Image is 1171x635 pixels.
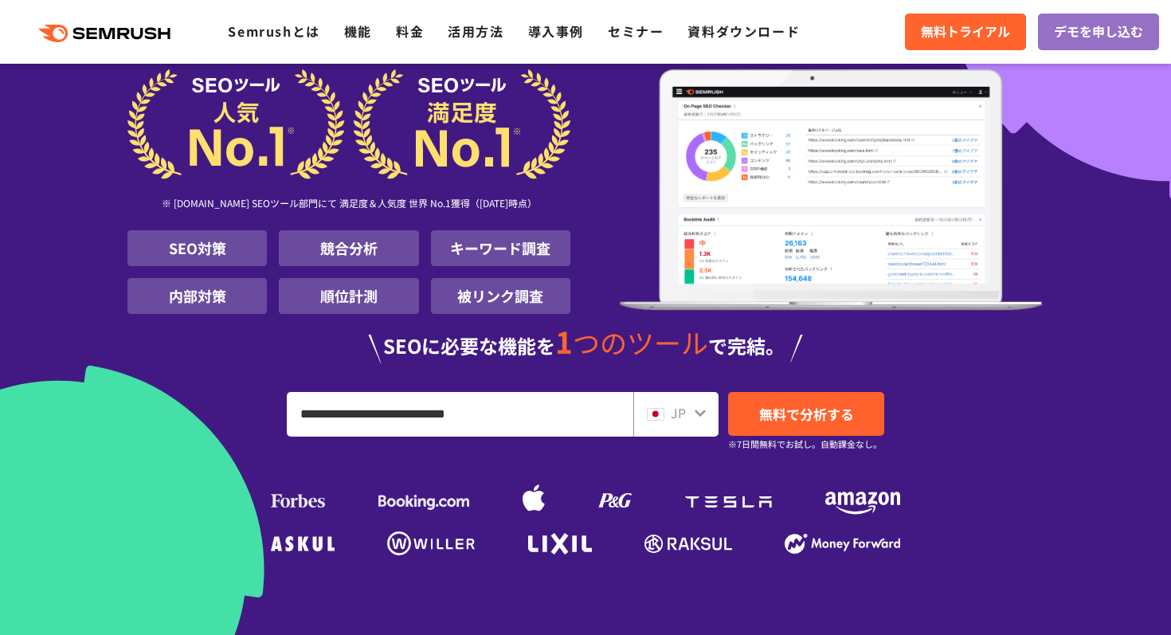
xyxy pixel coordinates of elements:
a: 活用方法 [448,22,503,41]
input: URL、キーワードを入力してください [288,393,632,436]
span: 1 [555,319,573,363]
li: 競合分析 [279,230,418,266]
li: 順位計測 [279,278,418,314]
li: SEO対策 [127,230,267,266]
span: 無料で分析する [759,404,854,424]
a: 機能 [344,22,372,41]
span: デモを申し込む [1054,22,1143,42]
span: JP [671,403,686,422]
li: 被リンク調査 [431,278,570,314]
a: 料金 [396,22,424,41]
span: つのツール [573,323,708,362]
a: 無料トライアル [905,14,1026,50]
a: デモを申し込む [1038,14,1159,50]
a: セミナー [608,22,664,41]
li: 内部対策 [127,278,267,314]
a: 無料で分析する [728,392,884,436]
span: 無料トライアル [921,22,1010,42]
div: SEOに必要な機能を [127,327,1044,363]
a: 導入事例 [528,22,584,41]
a: 資料ダウンロード [687,22,800,41]
span: で完結。 [708,331,785,359]
li: キーワード調査 [431,230,570,266]
a: Semrushとは [228,22,319,41]
div: ※ [DOMAIN_NAME] SEOツール部門にて 満足度＆人気度 世界 No.1獲得（[DATE]時点） [127,179,570,230]
small: ※7日間無料でお試し。自動課金なし。 [728,437,882,452]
